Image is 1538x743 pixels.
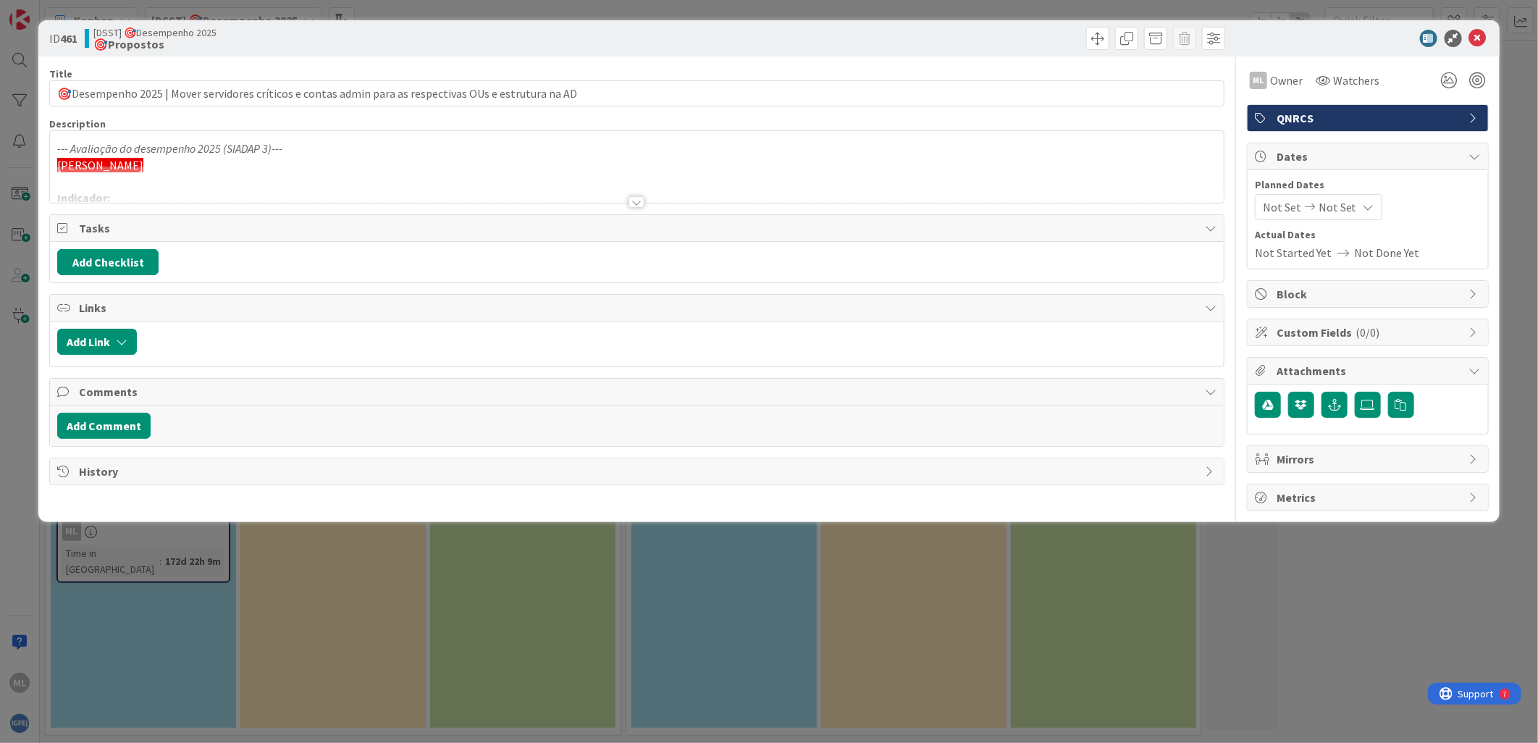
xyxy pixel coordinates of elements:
span: Block [1277,285,1462,303]
span: Comments [79,383,1198,400]
span: Custom Fields [1277,324,1462,341]
span: Not Set [1263,198,1301,216]
span: Mirrors [1277,450,1462,468]
button: Add Link [57,329,137,355]
b: 🎯Propostos [93,38,217,50]
em: --- Avaliação do desempenho 2025 (SIADAP 3)--- [57,141,282,156]
span: Dates [1277,148,1462,165]
span: Metrics [1277,489,1462,506]
span: [PERSON_NAME] [57,158,143,172]
span: Support [30,2,66,20]
span: Owner [1270,72,1303,89]
span: [DSST] 🎯Desempenho 2025 [93,27,217,38]
button: Add Checklist [57,249,159,275]
div: 7 [75,6,79,17]
span: Not Done Yet [1355,244,1420,261]
span: Links [79,299,1198,316]
span: QNRCS [1277,109,1462,127]
span: ID [49,30,77,47]
button: Add Comment [57,413,151,439]
b: 461 [60,31,77,46]
span: Watchers [1333,72,1380,89]
input: type card name here... [49,80,1224,106]
span: Description [49,117,106,130]
span: Not Started Yet [1255,244,1332,261]
span: Attachments [1277,362,1462,379]
label: Title [49,67,72,80]
span: History [79,463,1198,480]
span: Actual Dates [1255,227,1481,243]
span: ( 0/0 ) [1356,325,1380,340]
span: Tasks [79,219,1198,237]
div: ML [1250,72,1267,89]
span: Not Set [1319,198,1357,216]
span: Planned Dates [1255,177,1481,193]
